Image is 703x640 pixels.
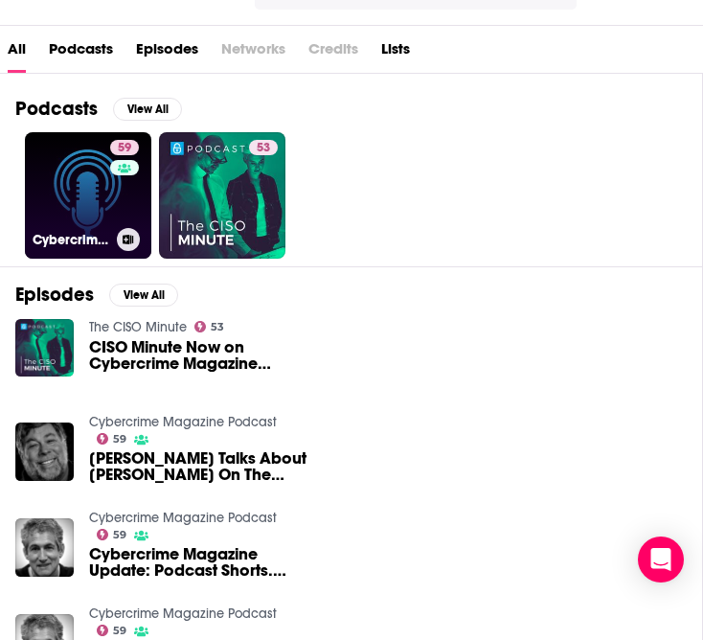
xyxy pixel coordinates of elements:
a: 53 [159,132,285,259]
span: 59 [113,627,126,635]
a: 59 [110,140,139,155]
a: Podcasts [49,34,113,73]
a: Cybercrime Magazine Update: Podcast Shorts. Steve Morgan, Founder, Cybersecurity Ventures. [89,546,307,579]
span: [PERSON_NAME] Talks About [PERSON_NAME] On The Cybercrime Magazine Podcast [89,450,307,483]
img: Cybercrime Magazine Update: Podcast Shorts. Steve Morgan, Founder, Cybersecurity Ventures. [15,518,74,577]
span: Credits [308,34,358,73]
a: 53 [249,140,278,155]
a: Cybercrime Magazine Podcast [89,414,277,430]
h2: Episodes [15,283,94,307]
span: 59 [113,531,126,539]
a: PodcastsView All [15,97,182,121]
a: 59 [97,433,127,445]
span: Cybercrime Magazine Update: Podcast Shorts. [PERSON_NAME], Founder, Cybersecurity Ventures. [89,546,307,579]
a: EpisodesView All [15,283,178,307]
span: 59 [113,435,126,444]
span: 53 [211,323,224,331]
a: 59 [97,625,127,636]
a: Episodes [136,34,198,73]
a: Steve Wozniak Talks About Kevin Mitnick On The Cybercrime Magazine Podcast [89,450,307,483]
a: The CISO Minute [89,319,187,335]
img: Steve Wozniak Talks About Kevin Mitnick On The Cybercrime Magazine Podcast [15,423,74,481]
a: CISO Minute Now on Cybercrime Magazine Podcast [89,339,307,372]
span: Networks [221,34,285,73]
button: View All [113,98,182,121]
h3: Cybercrime Magazine Podcast [33,232,109,248]
a: Cybercrime Magazine Podcast [89,606,277,622]
a: 53 [194,321,225,332]
a: 59 [97,529,127,540]
a: All [8,34,26,73]
a: Cybercrime Magazine Podcast [89,510,277,526]
img: CISO Minute Now on Cybercrime Magazine Podcast [15,319,74,377]
span: 53 [257,139,270,158]
button: View All [109,284,178,307]
h2: Podcasts [15,97,98,121]
a: 59Cybercrime Magazine Podcast [25,132,151,259]
a: Lists [381,34,410,73]
div: Open Intercom Messenger [638,537,684,583]
span: 59 [118,139,131,158]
